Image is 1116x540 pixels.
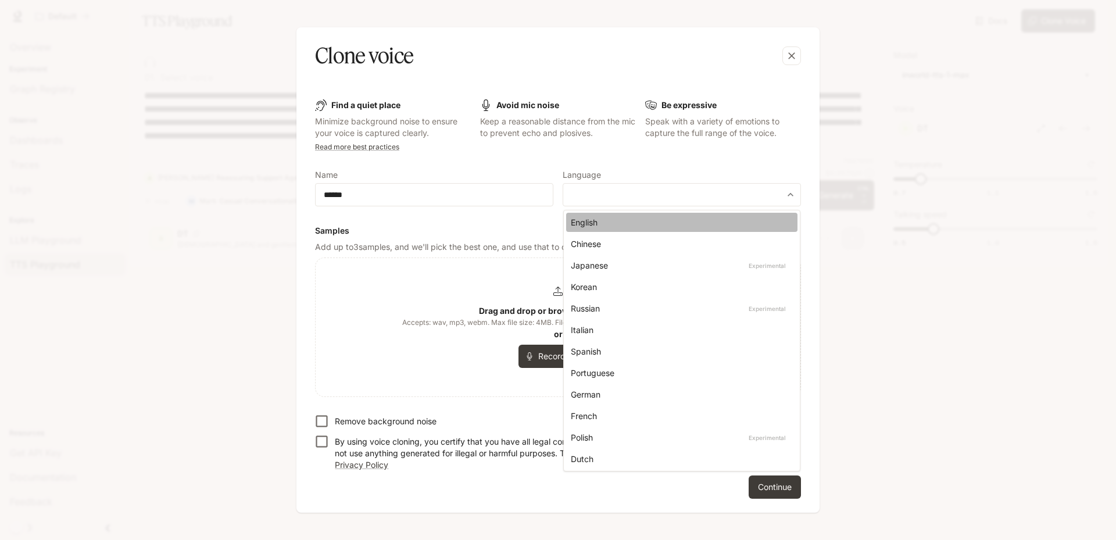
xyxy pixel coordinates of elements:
div: German [571,388,788,400]
div: Italian [571,324,788,336]
div: Chinese [571,238,788,250]
div: Japanese [571,259,788,271]
div: Polish [571,431,788,444]
div: Dutch [571,453,788,465]
div: Portuguese [571,367,788,379]
div: Spanish [571,345,788,357]
div: Russian [571,302,788,314]
p: Experimental [746,303,788,314]
div: French [571,410,788,422]
p: Experimental [746,432,788,443]
div: English [571,216,788,228]
div: Korean [571,281,788,293]
p: Experimental [746,260,788,271]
